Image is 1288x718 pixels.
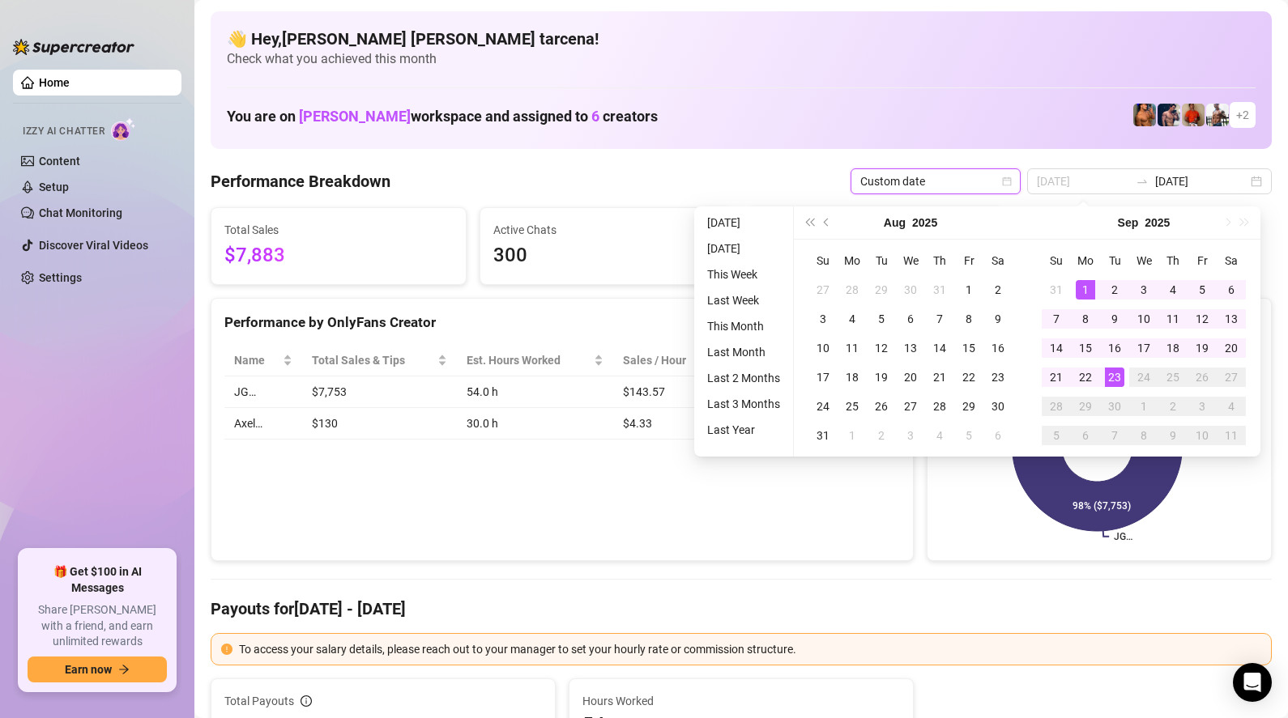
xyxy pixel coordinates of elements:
[867,275,896,304] td: 2025-07-29
[1192,426,1212,445] div: 10
[1071,246,1100,275] th: Mo
[813,426,833,445] div: 31
[983,275,1013,304] td: 2025-08-02
[983,363,1013,392] td: 2025-08-23
[901,338,920,358] div: 13
[1105,309,1124,329] div: 9
[28,656,167,682] button: Earn nowarrow-right
[808,363,838,392] td: 2025-08-17
[925,334,954,363] td: 2025-08-14
[701,239,787,258] li: [DATE]
[901,280,920,300] div: 30
[1217,275,1246,304] td: 2025-09-06
[896,304,925,334] td: 2025-08-06
[1188,421,1217,450] td: 2025-10-10
[959,367,979,387] div: 22
[1105,280,1124,300] div: 2
[988,367,1008,387] div: 23
[28,564,167,596] span: 🎁 Get $100 in AI Messages
[988,426,1008,445] div: 6
[1182,104,1205,126] img: Justin
[1188,363,1217,392] td: 2025-09-26
[1163,397,1183,416] div: 2
[842,309,862,329] div: 4
[925,275,954,304] td: 2025-07-31
[1158,334,1188,363] td: 2025-09-18
[838,304,867,334] td: 2025-08-04
[1145,206,1170,239] button: Choose a year
[224,345,302,376] th: Name
[983,246,1013,275] th: Sa
[1076,309,1095,329] div: 8
[224,312,900,334] div: Performance by OnlyFans Creator
[988,397,1008,416] div: 30
[1158,275,1188,304] td: 2025-09-04
[493,221,722,239] span: Active Chats
[1163,426,1183,445] div: 9
[224,221,453,239] span: Total Sales
[1071,275,1100,304] td: 2025-09-01
[800,206,818,239] button: Last year (Control + left)
[872,397,891,416] div: 26
[28,602,167,650] span: Share [PERSON_NAME] with a friend, and earn unlimited rewards
[1163,309,1183,329] div: 11
[1100,421,1129,450] td: 2025-10-07
[954,392,983,421] td: 2025-08-29
[227,50,1256,68] span: Check what you achieved this month
[39,206,122,219] a: Chat Monitoring
[1134,280,1154,300] div: 3
[912,206,937,239] button: Choose a year
[842,367,862,387] div: 18
[1118,206,1139,239] button: Choose a month
[808,304,838,334] td: 2025-08-03
[1105,338,1124,358] div: 16
[925,246,954,275] th: Th
[954,334,983,363] td: 2025-08-15
[896,246,925,275] th: We
[1236,106,1249,124] span: + 2
[813,397,833,416] div: 24
[1134,426,1154,445] div: 8
[1105,426,1124,445] div: 7
[1158,392,1188,421] td: 2025-10-02
[39,239,148,252] a: Discover Viral Videos
[1100,304,1129,334] td: 2025-09-09
[1047,280,1066,300] div: 31
[1163,280,1183,300] div: 4
[884,206,906,239] button: Choose a month
[901,397,920,416] div: 27
[925,304,954,334] td: 2025-08-07
[808,334,838,363] td: 2025-08-10
[901,367,920,387] div: 20
[1188,275,1217,304] td: 2025-09-05
[1192,309,1212,329] div: 12
[1158,421,1188,450] td: 2025-10-09
[1217,363,1246,392] td: 2025-09-27
[39,271,82,284] a: Settings
[1076,397,1095,416] div: 29
[983,334,1013,363] td: 2025-08-16
[591,108,599,125] span: 6
[1136,175,1149,188] span: swap-right
[1188,334,1217,363] td: 2025-09-19
[959,280,979,300] div: 1
[1100,246,1129,275] th: Tu
[872,280,891,300] div: 29
[1222,426,1241,445] div: 11
[701,420,787,440] li: Last Year
[1071,363,1100,392] td: 2025-09-22
[1129,246,1158,275] th: We
[701,342,787,362] li: Last Month
[1047,338,1066,358] div: 14
[988,280,1008,300] div: 2
[1136,175,1149,188] span: to
[39,155,80,168] a: Content
[1206,104,1229,126] img: JUSTIN
[301,695,312,707] span: info-circle
[896,421,925,450] td: 2025-09-03
[867,363,896,392] td: 2025-08-19
[1188,246,1217,275] th: Fr
[312,351,434,369] span: Total Sales & Tips
[930,309,949,329] div: 7
[1163,338,1183,358] div: 18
